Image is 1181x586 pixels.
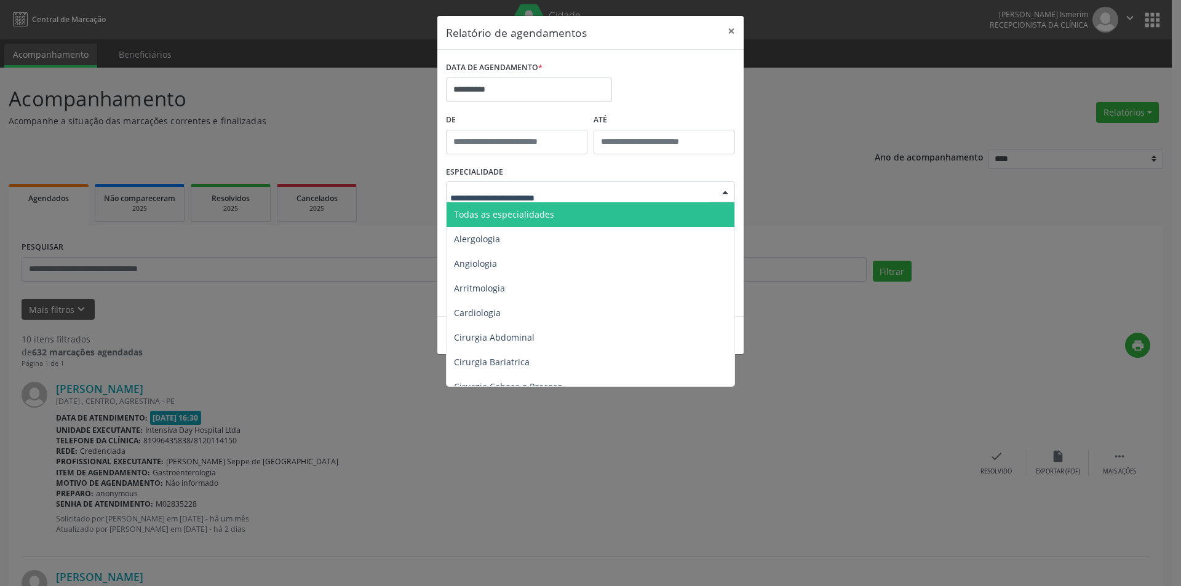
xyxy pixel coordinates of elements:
[594,111,735,130] label: ATÉ
[454,233,500,245] span: Alergologia
[446,25,587,41] h5: Relatório de agendamentos
[454,282,505,294] span: Arritmologia
[454,208,554,220] span: Todas as especialidades
[454,381,562,392] span: Cirurgia Cabeça e Pescoço
[719,16,744,46] button: Close
[446,111,587,130] label: De
[454,356,530,368] span: Cirurgia Bariatrica
[446,163,503,182] label: ESPECIALIDADE
[446,58,543,77] label: DATA DE AGENDAMENTO
[454,331,535,343] span: Cirurgia Abdominal
[454,258,497,269] span: Angiologia
[454,307,501,319] span: Cardiologia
